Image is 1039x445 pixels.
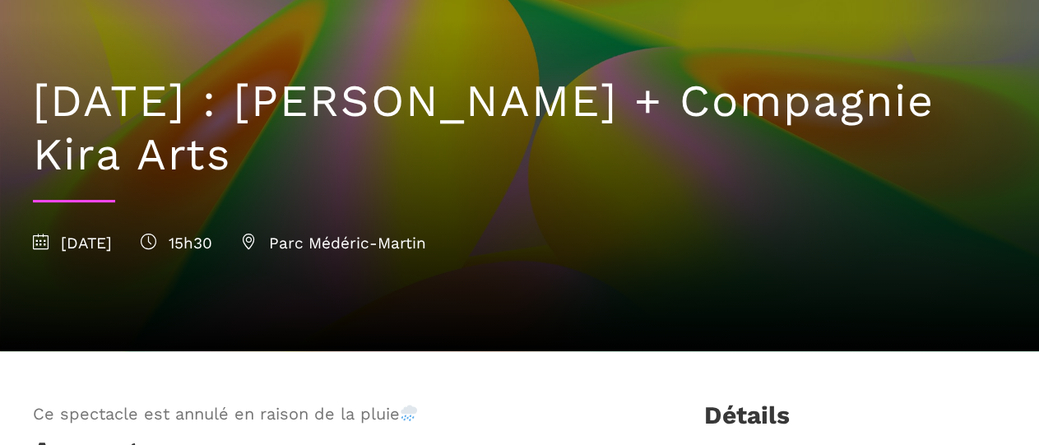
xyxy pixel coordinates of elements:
span: 15h30 [141,234,212,253]
span: [DATE] [33,234,112,253]
h3: Détails [703,401,789,442]
h1: [DATE] : [PERSON_NAME] + Compagnie Kira Arts [33,75,1006,182]
span: Ce spectacle est annulé en raison de la pluie [33,401,650,427]
img: 🌧️ [401,405,417,421]
span: Parc Médéric-Martin [241,234,426,253]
